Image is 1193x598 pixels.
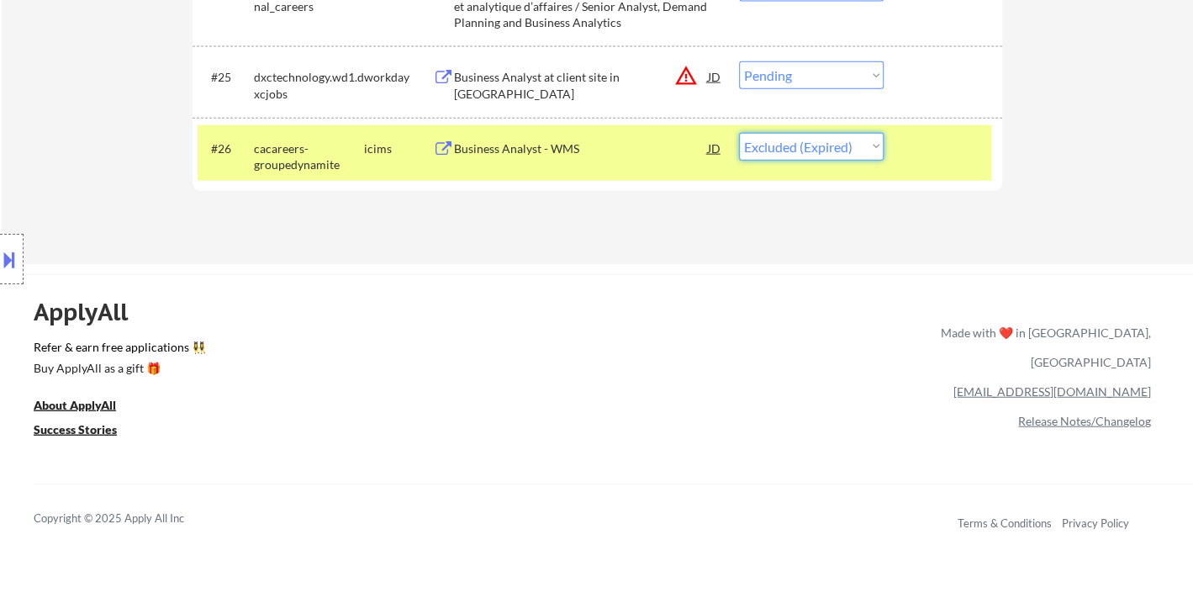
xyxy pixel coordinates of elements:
a: Success Stories [34,421,140,442]
a: Refer & earn free applications 👯‍♀️ [34,341,589,359]
div: Business Analyst at client site in [GEOGRAPHIC_DATA] [454,69,708,102]
div: Business Analyst - WMS [454,140,708,157]
a: [EMAIL_ADDRESS][DOMAIN_NAME] [953,384,1151,399]
a: Privacy Policy [1062,516,1129,530]
div: JD [706,61,723,92]
div: Made with ❤️ in [GEOGRAPHIC_DATA], [GEOGRAPHIC_DATA] [934,318,1151,377]
a: Terms & Conditions [958,516,1052,530]
div: #25 [211,69,240,86]
div: dxctechnology.wd1.dxcjobs [254,69,364,102]
div: icims [364,140,433,157]
div: Copyright © 2025 Apply All Inc [34,511,227,527]
button: warning_amber [674,64,698,87]
div: JD [706,133,723,163]
div: workday [364,69,433,86]
a: Release Notes/Changelog [1018,414,1151,428]
div: cacareers-groupedynamite [254,140,364,173]
u: Success Stories [34,422,117,437]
